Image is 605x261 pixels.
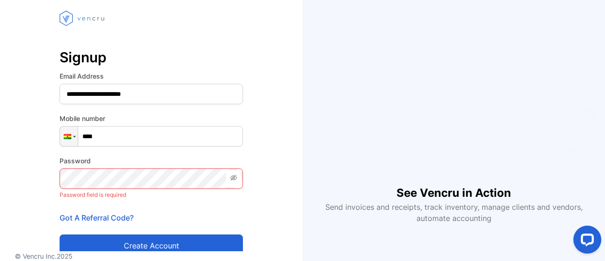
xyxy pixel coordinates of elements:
[60,127,78,146] div: Ghana: + 233
[60,189,243,201] p: Password field is required
[60,114,243,123] label: Mobile number
[397,170,511,201] h1: See Vencru in Action
[60,156,243,166] label: Password
[333,37,575,170] iframe: YouTube video player
[60,234,243,257] button: Create account
[60,71,243,81] label: Email Address
[320,201,588,224] p: Send invoices and receipts, track inventory, manage clients and vendors, automate accounting
[60,46,243,68] p: Signup
[60,212,243,223] p: Got A Referral Code?
[566,222,605,261] iframe: LiveChat chat widget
